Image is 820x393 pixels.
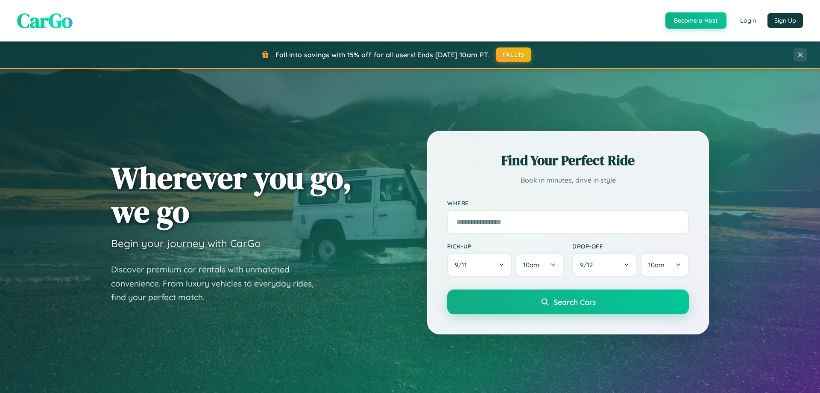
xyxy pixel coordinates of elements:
[553,297,596,307] span: Search Cars
[767,13,803,28] button: Sign Up
[572,242,689,250] label: Drop-off
[447,253,512,277] button: 9/11
[496,47,532,62] button: FALL15
[447,174,689,186] p: Book in minutes, drive in style
[648,261,665,269] span: 10am
[523,261,539,269] span: 10am
[447,151,689,170] h2: Find Your Perfect Ride
[733,13,763,28] button: Login
[447,199,689,207] label: Where
[447,242,564,250] label: Pick-up
[665,12,726,29] button: Become a Host
[447,290,689,314] button: Search Cars
[580,261,597,269] span: 9 / 12
[111,263,325,304] p: Discover premium car rentals with unmatched convenience. From luxury vehicles to everyday rides, ...
[275,50,489,59] span: Fall into savings with 15% off for all users! Ends [DATE] 10am PT.
[641,253,689,277] button: 10am
[572,253,637,277] button: 9/12
[455,261,471,269] span: 9 / 11
[111,237,261,250] h3: Begin your journey with CarGo
[515,253,564,277] button: 10am
[111,161,352,228] h1: Wherever you go, we go
[17,6,73,35] span: CarGo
